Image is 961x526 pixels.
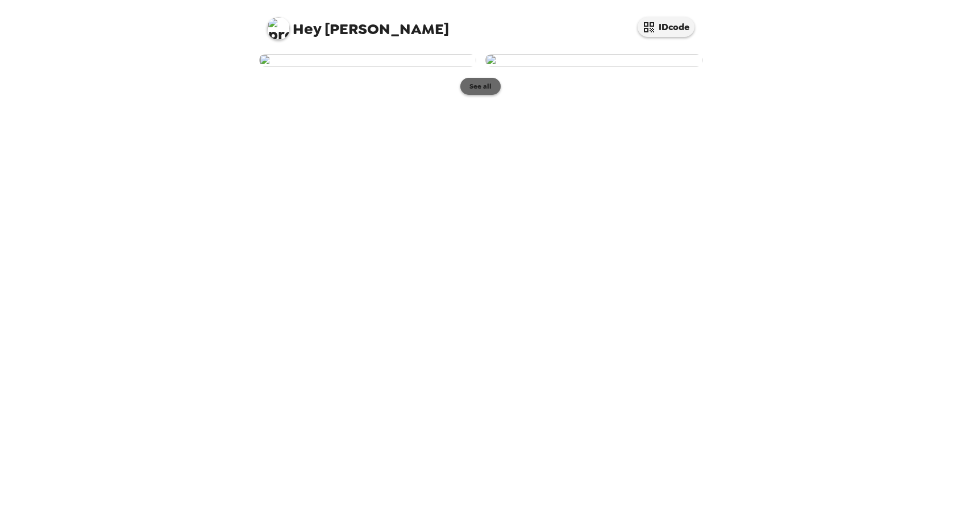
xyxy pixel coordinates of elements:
[460,78,501,95] button: See all
[293,19,321,39] span: Hey
[267,11,449,37] span: [PERSON_NAME]
[259,54,476,66] img: user-274683
[267,17,290,40] img: profile pic
[485,54,702,66] img: user-272803
[638,17,694,37] button: IDcode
